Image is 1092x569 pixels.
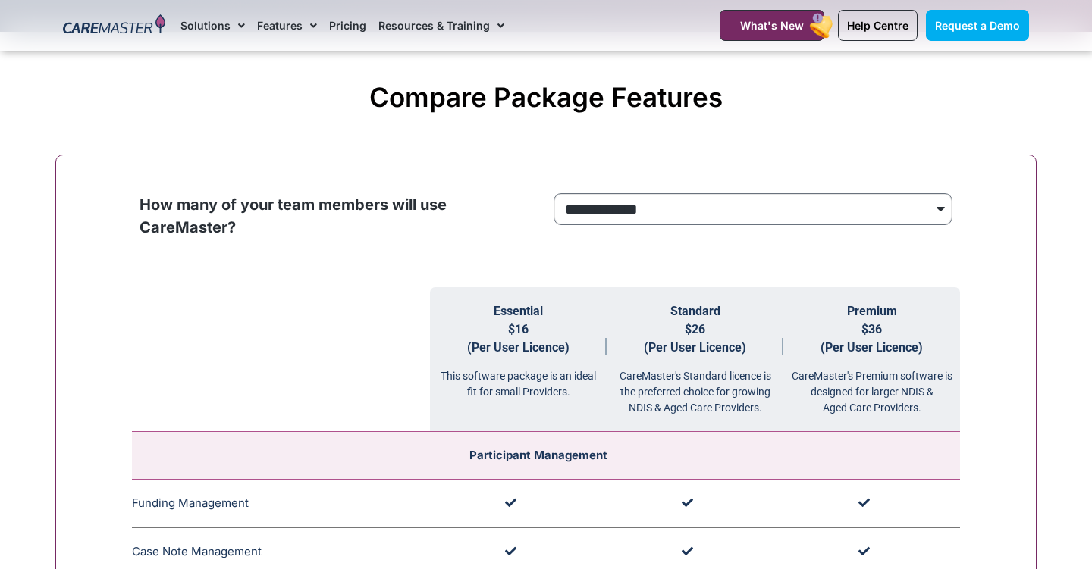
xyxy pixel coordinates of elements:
span: Participant Management [469,448,607,462]
span: What's New [740,19,804,32]
td: Funding Management [132,480,430,528]
th: Essential [430,287,607,432]
h2: Compare Package Features [63,81,1029,113]
span: Request a Demo [935,19,1020,32]
div: CareMaster's Premium software is designed for larger NDIS & Aged Care Providers. [783,357,960,416]
a: Help Centre [838,10,918,41]
span: Help Centre [847,19,908,32]
a: Request a Demo [926,10,1029,41]
span: $26 (Per User Licence) [644,322,746,355]
span: $16 (Per User Licence) [467,322,570,355]
img: CareMaster Logo [63,14,165,37]
span: $36 (Per User Licence) [821,322,923,355]
th: Premium [783,287,960,432]
p: How many of your team members will use CareMaster? [140,193,538,239]
a: What's New [720,10,824,41]
div: CareMaster's Standard licence is the preferred choice for growing NDIS & Aged Care Providers. [607,357,783,416]
div: This software package is an ideal fit for small Providers. [430,357,607,400]
th: Standard [607,287,783,432]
